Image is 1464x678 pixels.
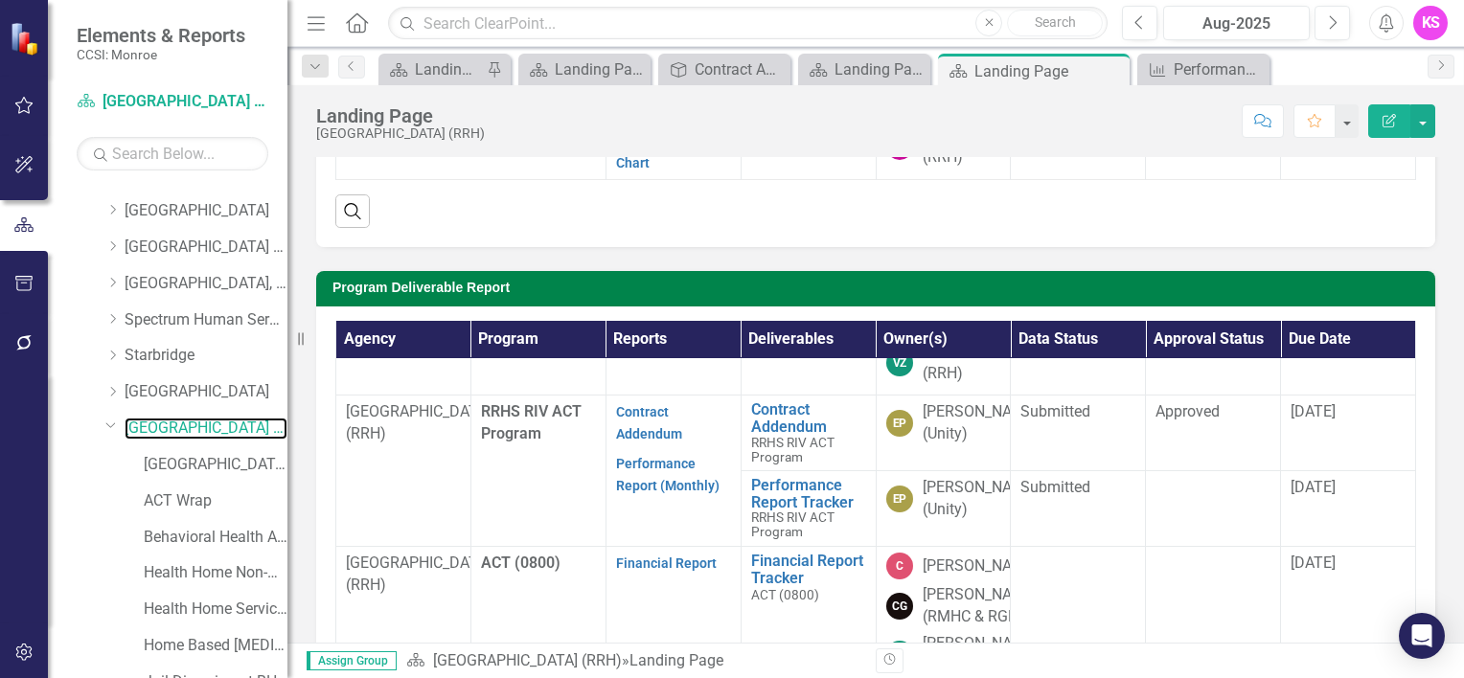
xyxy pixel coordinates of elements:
[332,281,1426,295] h3: Program Deliverable Report
[523,57,646,81] a: Landing Page
[1020,478,1090,496] span: Submitted
[886,641,913,667] div: VZ
[616,133,707,170] a: Organizational Chart
[77,91,268,113] a: [GEOGRAPHIC_DATA] (RRH)
[125,309,287,331] a: Spectrum Human Services, Inc.
[923,555,1038,577] div: [PERSON_NAME]
[886,593,913,620] div: CG
[144,635,287,657] a: Home Based [MEDICAL_DATA]
[481,554,560,572] span: ACT (0800)
[415,57,482,81] div: Landing Page
[144,562,287,584] a: Health Home Non-Medicaid Care Management
[77,24,245,47] span: Elements & Reports
[616,456,720,493] a: Performance Report (Monthly)
[835,57,926,81] div: Landing Page
[876,395,1011,471] td: Double-Click to Edit
[741,471,876,547] td: Double-Click to Edit Right Click for Context Menu
[886,350,913,376] div: VZ
[1155,402,1220,420] span: Approved
[1146,395,1281,471] td: Double-Click to Edit
[316,105,485,126] div: Landing Page
[1291,554,1336,572] span: [DATE]
[751,553,866,586] a: Financial Report Tracker
[125,345,287,367] a: Starbridge
[144,490,287,512] a: ACT Wrap
[751,509,835,539] span: RRHS RIV ACT Program
[383,57,482,81] a: Landing Page
[1170,12,1303,35] div: Aug-2025
[1291,478,1336,496] span: [DATE]
[923,341,1038,385] div: [PERSON_NAME] (RRH)
[886,486,913,512] div: EP
[144,599,287,621] a: Health Home Service Dollars
[346,401,461,445] p: [GEOGRAPHIC_DATA] (RRH)
[741,395,876,471] td: Double-Click to Edit Right Click for Context Menu
[336,395,471,546] td: Double-Click to Edit
[1399,613,1445,659] div: Open Intercom Messenger
[346,553,461,597] p: [GEOGRAPHIC_DATA] (RRH)
[1146,471,1281,547] td: Double-Click to Edit
[1142,57,1265,81] a: Performance Report
[1291,402,1336,420] span: [DATE]
[1413,6,1448,40] button: KS
[695,57,786,81] div: Contract Addendum
[144,527,287,549] a: Behavioral Health Access and Crisis Center (BHACC)
[1020,402,1090,420] span: Submitted
[751,587,819,602] span: ACT (0800)
[886,410,913,437] div: EP
[751,401,866,435] a: Contract Addendum
[1035,14,1076,30] span: Search
[923,633,1038,677] div: [PERSON_NAME] (RRH)
[77,47,245,62] small: CCSI: Monroe
[1011,471,1146,547] td: Double-Click to Edit
[616,555,717,571] a: Financial Report
[1174,57,1265,81] div: Performance Report
[751,435,835,464] span: RRHS RIV ACT Program
[876,471,1011,547] td: Double-Click to Edit
[974,59,1125,83] div: Landing Page
[1281,395,1416,471] td: Double-Click to Edit
[923,401,1038,445] div: [PERSON_NAME] (Unity)
[1007,10,1103,36] button: Search
[307,651,397,670] span: Assign Group
[433,651,622,669] a: [GEOGRAPHIC_DATA] (RRH)
[406,650,861,672] div: »
[663,57,786,81] a: Contract Addendum
[481,402,582,442] span: RRHS RIV ACT Program
[125,381,287,403] a: [GEOGRAPHIC_DATA]
[751,124,866,158] a: Organizational Chart
[751,477,866,510] a: Performance Report Tracker
[1163,6,1310,40] button: Aug-2025
[886,553,913,579] div: C
[923,477,1038,521] div: [PERSON_NAME] (Unity)
[388,7,1108,40] input: Search ClearPoint...
[125,237,287,259] a: [GEOGRAPHIC_DATA] (RRH)
[77,137,268,170] input: Search Below...
[803,57,926,81] a: Landing Page
[10,22,43,56] img: ClearPoint Strategy
[125,273,287,295] a: [GEOGRAPHIC_DATA], Inc.
[1281,471,1416,547] td: Double-Click to Edit
[923,584,1038,628] div: [PERSON_NAME] (RMHC & RGH)
[125,200,287,222] a: [GEOGRAPHIC_DATA]
[629,651,723,669] div: Landing Page
[555,57,646,81] div: Landing Page
[616,404,682,441] a: Contract Addendum
[144,454,287,476] a: [GEOGRAPHIC_DATA] (RRH) (MCOMH Internal)
[316,126,485,141] div: [GEOGRAPHIC_DATA] (RRH)
[606,395,741,546] td: Double-Click to Edit
[125,418,287,440] a: [GEOGRAPHIC_DATA] (RRH)
[1011,395,1146,471] td: Double-Click to Edit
